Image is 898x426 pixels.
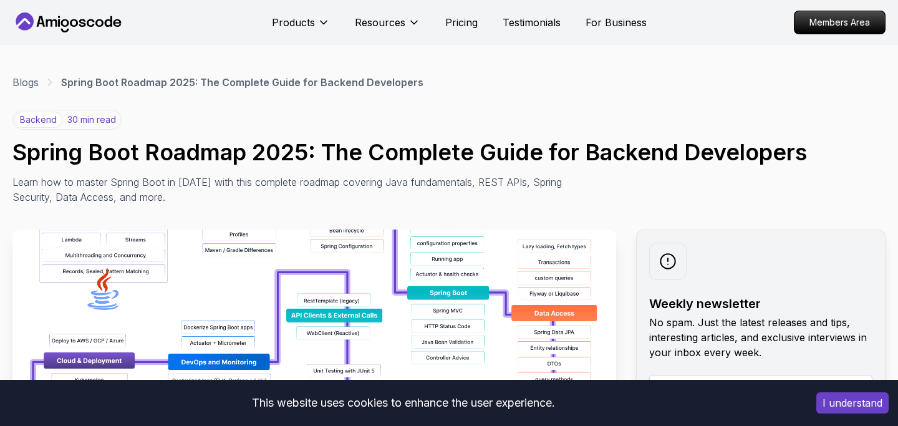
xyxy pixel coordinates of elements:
p: Members Area [794,11,885,34]
a: Pricing [445,15,478,30]
button: Products [272,15,330,40]
a: Blogs [12,75,39,90]
h2: Weekly newsletter [649,295,872,312]
p: Resources [355,15,405,30]
a: For Business [586,15,647,30]
a: Testimonials [503,15,561,30]
p: Products [272,15,315,30]
a: Members Area [794,11,886,34]
div: This website uses cookies to enhance the user experience. [9,389,798,417]
input: Enter your email [649,375,872,401]
p: Spring Boot Roadmap 2025: The Complete Guide for Backend Developers [61,75,423,90]
p: backend [14,112,62,128]
p: No spam. Just the latest releases and tips, interesting articles, and exclusive interviews in you... [649,315,872,360]
button: Resources [355,15,420,40]
h1: Spring Boot Roadmap 2025: The Complete Guide for Backend Developers [12,140,886,165]
p: 30 min read [67,114,116,126]
button: Accept cookies [816,392,889,414]
p: Learn how to master Spring Boot in [DATE] with this complete roadmap covering Java fundamentals, ... [12,175,571,205]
